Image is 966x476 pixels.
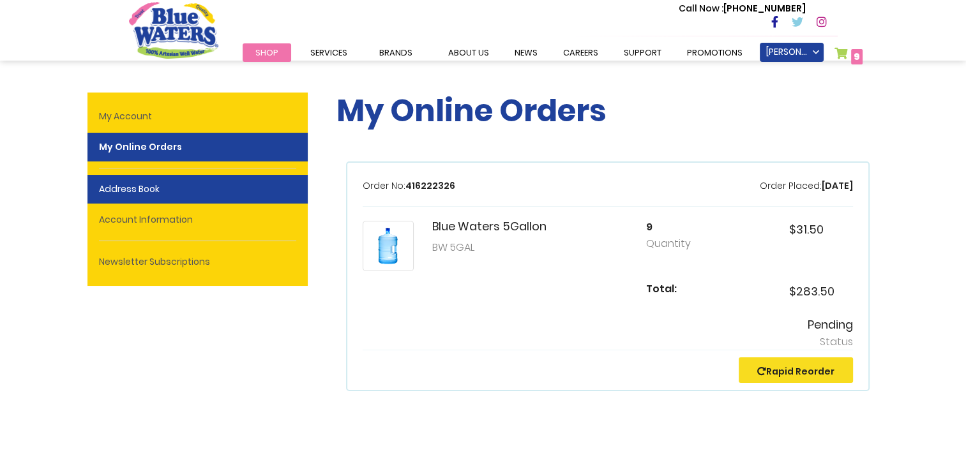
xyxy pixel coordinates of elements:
h5: Blue Waters 5Gallon [432,221,547,232]
span: Shop [255,47,278,59]
a: Newsletter Subscriptions [87,248,308,276]
span: Call Now : [679,2,723,15]
p: 416222326 [363,179,455,193]
a: [PERSON_NAME] [760,43,824,62]
p: [DATE] [760,179,853,193]
a: careers [550,43,611,62]
a: My Account [87,102,308,131]
a: Address Book [87,175,308,204]
h5: Pending [363,318,853,332]
a: Promotions [674,43,755,62]
a: News [502,43,550,62]
span: Order Placed: [760,179,822,192]
span: My Online Orders [336,89,607,132]
span: $31.50 [789,221,824,237]
p: Quantity [646,236,710,251]
a: Rapid Reorder [757,365,834,378]
span: Order No: [363,179,405,192]
strong: My Online Orders [87,133,308,161]
span: 9 [854,50,860,63]
a: 9 [834,47,863,66]
a: about us [435,43,502,62]
a: support [611,43,674,62]
p: Status [363,334,853,350]
p: BW 5GAL [432,240,547,255]
a: Account Information [87,205,308,234]
span: Services [310,47,347,59]
h5: Total: [646,283,710,295]
button: Rapid Reorder [739,357,853,383]
p: [PHONE_NUMBER] [679,2,806,15]
span: $283.50 [789,283,834,299]
h5: 9 [646,221,710,233]
span: Brands [379,47,412,59]
a: store logo [129,2,218,58]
